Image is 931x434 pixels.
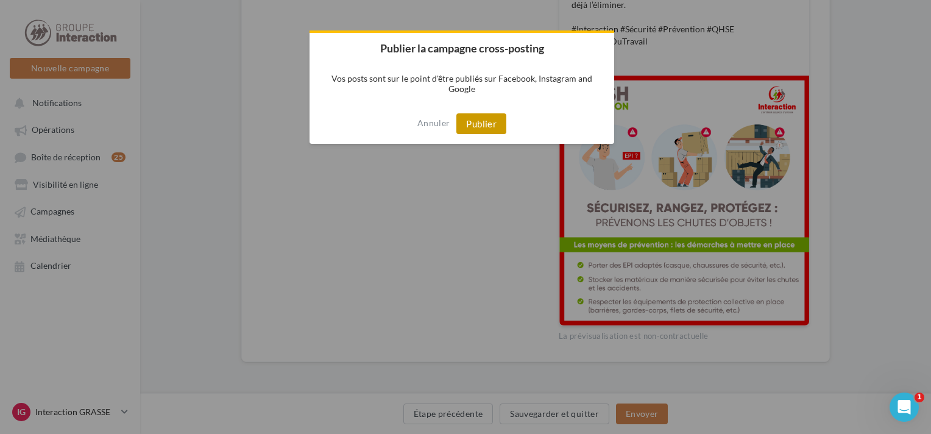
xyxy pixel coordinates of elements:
[915,393,924,402] span: 1
[417,113,450,133] button: Annuler
[890,393,919,422] iframe: Intercom live chat
[310,33,614,63] h2: Publier la campagne cross-posting
[310,63,614,104] p: Vos posts sont sur le point d'être publiés sur Facebook, Instagram and Google
[456,113,506,134] button: Publier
